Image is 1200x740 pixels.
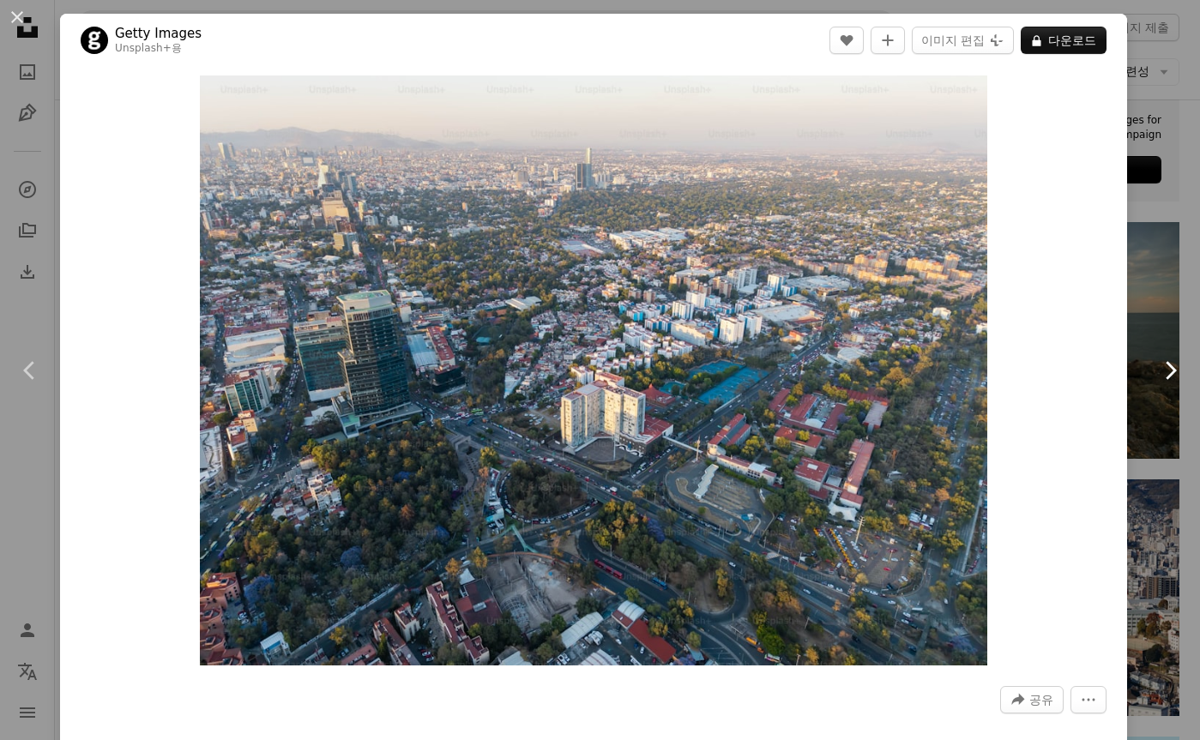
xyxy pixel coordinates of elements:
button: 이 이미지 공유 [1000,686,1064,713]
button: 이 이미지 확대 [200,75,986,665]
a: 다음 [1140,288,1200,453]
img: CDMX 남쪽의 봄 오후 사진 [200,75,986,665]
a: Unsplash+ [115,42,172,54]
button: 컬렉션에 추가 [871,27,905,54]
img: Getty Images의 프로필로 이동 [81,27,108,54]
button: 좋아요 [829,27,864,54]
a: Getty Images [115,25,202,42]
button: 더 많은 작업 [1070,686,1107,713]
div: 용 [115,42,202,56]
button: 이미지 편집 [912,27,1014,54]
span: 공유 [1029,687,1053,713]
button: 다운로드 [1021,27,1107,54]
